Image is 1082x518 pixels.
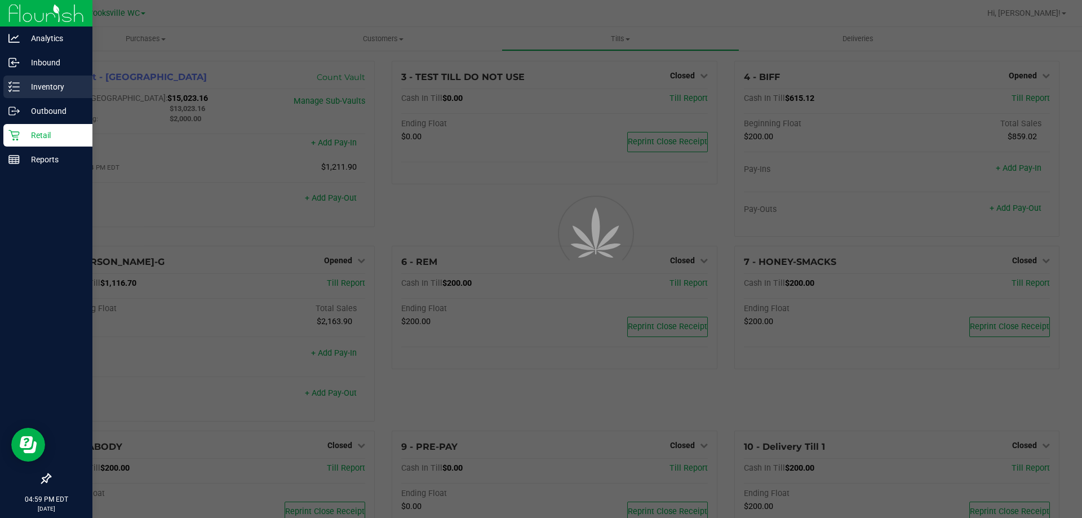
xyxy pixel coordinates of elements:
[8,81,20,92] inline-svg: Inventory
[20,56,87,69] p: Inbound
[20,129,87,142] p: Retail
[20,104,87,118] p: Outbound
[11,428,45,462] iframe: Resource center
[8,105,20,117] inline-svg: Outbound
[8,57,20,68] inline-svg: Inbound
[20,153,87,166] p: Reports
[5,504,87,513] p: [DATE]
[8,33,20,44] inline-svg: Analytics
[8,130,20,141] inline-svg: Retail
[5,494,87,504] p: 04:59 PM EDT
[20,80,87,94] p: Inventory
[8,154,20,165] inline-svg: Reports
[20,32,87,45] p: Analytics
